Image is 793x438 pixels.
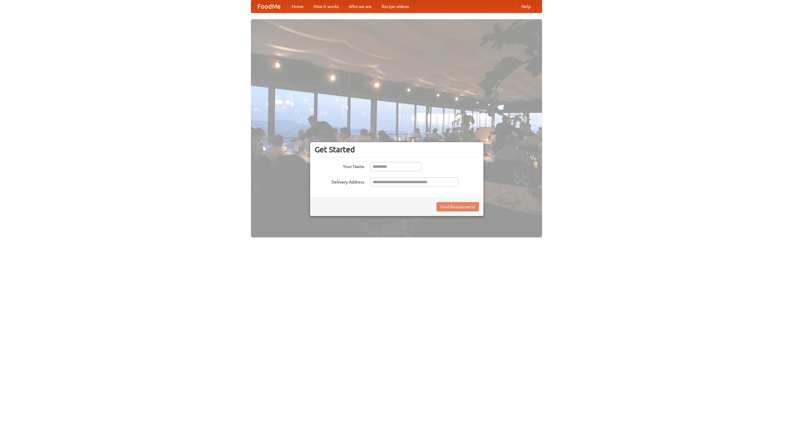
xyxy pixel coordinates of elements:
a: Recipe videos [377,0,414,13]
h3: Get Started [315,145,479,154]
a: Help [516,0,536,13]
button: Find Restaurants! [436,202,479,211]
a: FoodMe [251,0,287,13]
a: How it works [309,0,344,13]
a: Who we are [344,0,377,13]
label: Delivery Address [315,177,364,185]
a: Home [287,0,309,13]
label: Your Name [315,162,364,170]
